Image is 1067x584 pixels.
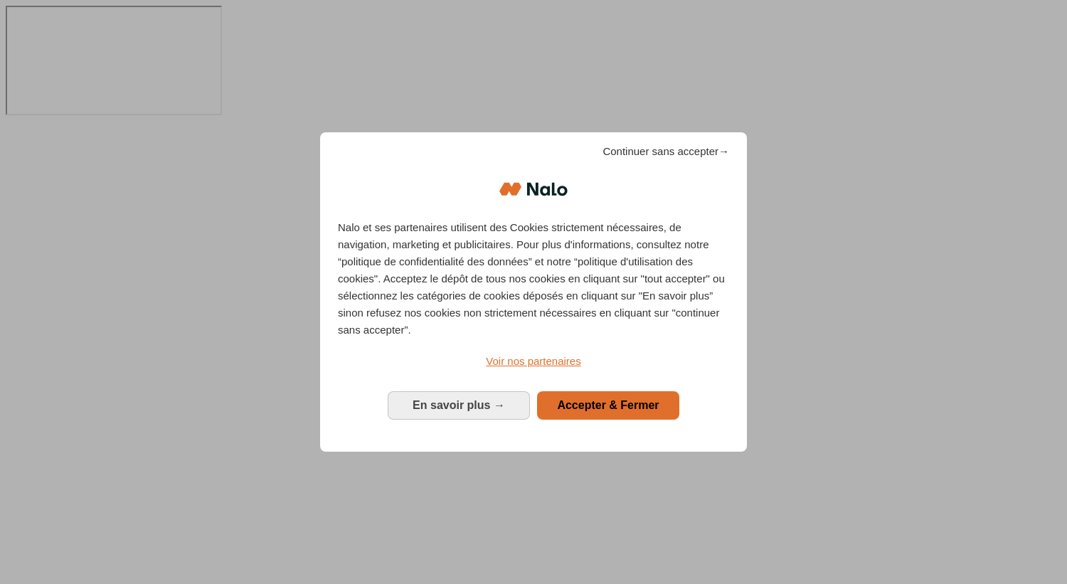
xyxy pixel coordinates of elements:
button: Accepter & Fermer: Accepter notre traitement des données et fermer [537,391,679,420]
a: Voir nos partenaires [338,353,729,370]
div: Bienvenue chez Nalo Gestion du consentement [320,132,747,452]
span: En savoir plus → [413,399,505,411]
button: En savoir plus: Configurer vos consentements [388,391,530,420]
p: Nalo et ses partenaires utilisent des Cookies strictement nécessaires, de navigation, marketing e... [338,219,729,339]
span: Continuer sans accepter→ [602,143,729,160]
span: Voir nos partenaires [486,355,580,367]
span: Accepter & Fermer [557,399,659,411]
img: Logo [499,168,568,211]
